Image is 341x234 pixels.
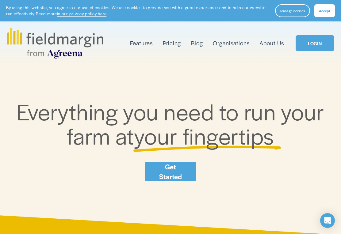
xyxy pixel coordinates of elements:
span: Manage cookies [280,8,305,13]
p: By using this website, you agree to our use of cookies. We use cookies to provide you with a grea... [6,5,269,17]
div: Open Intercom Messenger [320,213,335,228]
a: Pricing [163,38,181,48]
a: in our privacy policy here [57,11,107,17]
a: LOGIN [296,35,334,51]
button: Manage cookies [275,4,310,17]
a: Blog [191,38,203,48]
button: Accept [314,4,335,17]
span: Everything you need to run your farm at [17,96,329,151]
span: Accept [319,8,330,13]
a: folder dropdown [130,38,153,48]
img: fieldmargin.com [7,28,103,58]
span: Features [130,39,153,47]
span: your fingertips [134,120,274,151]
a: Get Started [145,162,197,181]
a: About Us [259,38,284,48]
a: Organisations [213,38,250,48]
